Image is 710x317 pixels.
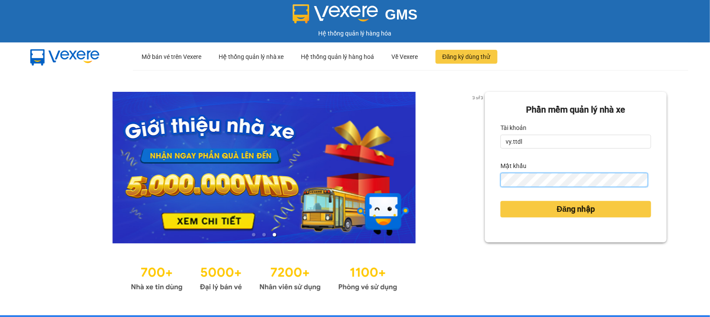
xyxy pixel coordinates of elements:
div: Hệ thống quản lý nhà xe [219,43,284,71]
div: Về Vexere [392,43,418,71]
a: GMS [293,13,418,20]
li: slide item 1 [252,233,255,236]
input: Tài khoản [500,135,651,149]
span: Đăng ký dùng thử [442,52,491,61]
div: Hệ thống quản lý hàng hoá [301,43,374,71]
button: previous slide / item [43,92,55,243]
button: next slide / item [473,92,485,243]
p: 3 of 3 [470,92,485,103]
img: Statistics.png [131,261,397,294]
li: slide item 3 [273,233,276,236]
label: Tài khoản [500,121,526,135]
span: GMS [385,6,417,23]
span: Đăng nhập [557,203,595,215]
img: logo 2 [293,4,378,23]
img: mbUUG5Q.png [22,42,108,71]
div: Mở bán vé trên Vexere [142,43,201,71]
div: Phần mềm quản lý nhà xe [500,103,651,116]
button: Đăng ký dùng thử [436,50,497,64]
div: Hệ thống quản lý hàng hóa [2,29,708,38]
input: Mật khẩu [500,173,648,187]
label: Mật khẩu [500,159,526,173]
button: Đăng nhập [500,201,651,217]
li: slide item 2 [262,233,266,236]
